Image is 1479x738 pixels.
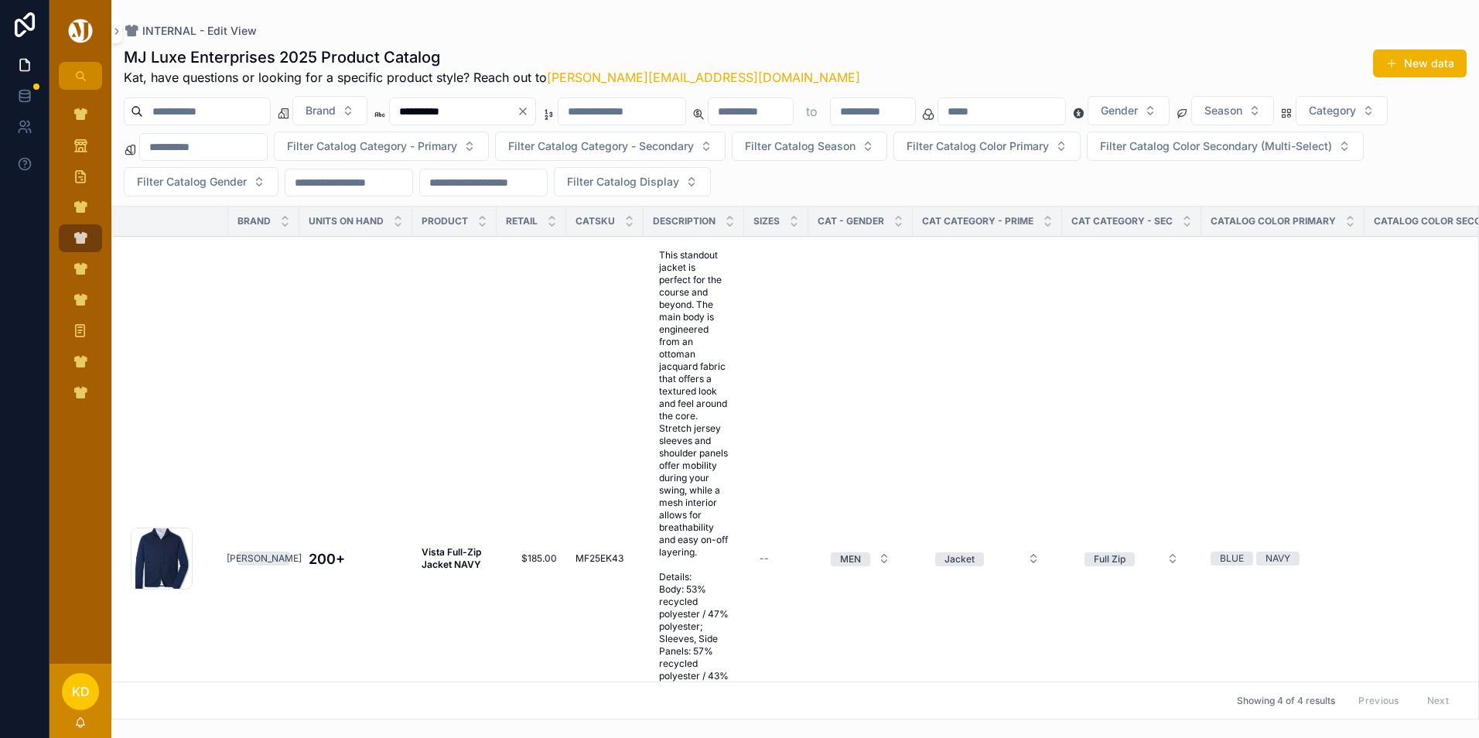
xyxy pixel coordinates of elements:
[576,552,634,565] a: MF25EK43
[1309,103,1356,118] span: Category
[1071,544,1192,573] a: Select Button
[1204,103,1242,118] span: Season
[1220,552,1244,565] div: BLUE
[237,215,271,227] span: Brand
[1211,215,1336,227] span: Catalog Color Primary
[806,102,818,121] p: to
[309,215,384,227] span: Units On Hand
[506,552,557,565] a: $185.00
[422,215,468,227] span: Product
[72,682,90,701] span: KD
[547,70,860,85] a: [PERSON_NAME][EMAIL_ADDRESS][DOMAIN_NAME]
[1072,545,1191,572] button: Select Button
[840,552,861,566] div: MEN
[309,548,403,569] a: 200+
[506,215,538,227] span: Retail
[237,552,290,565] a: [PERSON_NAME]
[142,23,257,39] span: INTERNAL - Edit View
[944,552,975,566] div: Jacket
[306,103,336,118] span: Brand
[227,552,302,565] div: [PERSON_NAME]
[818,544,903,573] a: Select Button
[495,132,726,161] button: Select Button
[576,215,615,227] span: CATSKU
[66,19,95,43] img: App logo
[922,215,1033,227] span: CAT CATEGORY - PRIME
[923,545,1052,572] button: Select Button
[124,167,278,196] button: Select Button
[753,546,799,571] a: --
[907,138,1049,154] span: Filter Catalog Color Primary
[124,68,860,87] span: Kat, have questions or looking for a specific product style? Reach out to
[1237,695,1335,707] span: Showing 4 of 4 results
[554,167,711,196] button: Select Button
[124,46,860,68] h1: MJ Luxe Enterprises 2025 Product Catalog
[922,544,1053,573] a: Select Button
[935,551,984,566] button: Unselect JACKET
[893,132,1081,161] button: Select Button
[50,90,111,427] div: scrollable content
[567,174,679,190] span: Filter Catalog Display
[1084,551,1135,566] button: Unselect FULL_ZIP
[1071,215,1173,227] span: CAT CATEGORY - SEC
[1296,96,1388,125] button: Select Button
[287,138,457,154] span: Filter Catalog Category - Primary
[1087,132,1364,161] button: Select Button
[1088,96,1170,125] button: Select Button
[1373,50,1467,77] button: New data
[1191,96,1274,125] button: Select Button
[508,138,694,154] span: Filter Catalog Category - Secondary
[753,215,780,227] span: SIZES
[292,96,367,125] button: Select Button
[422,546,487,571] a: Vista Full-Zip Jacket NAVY
[137,174,247,190] span: Filter Catalog Gender
[124,23,257,39] a: INTERNAL - Edit View
[1266,552,1290,565] div: NAVY
[1211,552,1355,565] a: BLUENAVY
[818,215,884,227] span: CAT - GENDER
[576,552,623,565] span: MF25EK43
[760,552,769,565] div: --
[818,545,903,572] button: Select Button
[745,138,856,154] span: Filter Catalog Season
[274,132,489,161] button: Select Button
[1101,103,1138,118] span: Gender
[1094,552,1125,566] div: Full Zip
[732,132,887,161] button: Select Button
[1100,138,1332,154] span: Filter Catalog Color Secondary (Multi-Select)
[653,215,716,227] span: Description
[422,546,483,570] strong: Vista Full-Zip Jacket NAVY
[517,105,535,118] button: Clear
